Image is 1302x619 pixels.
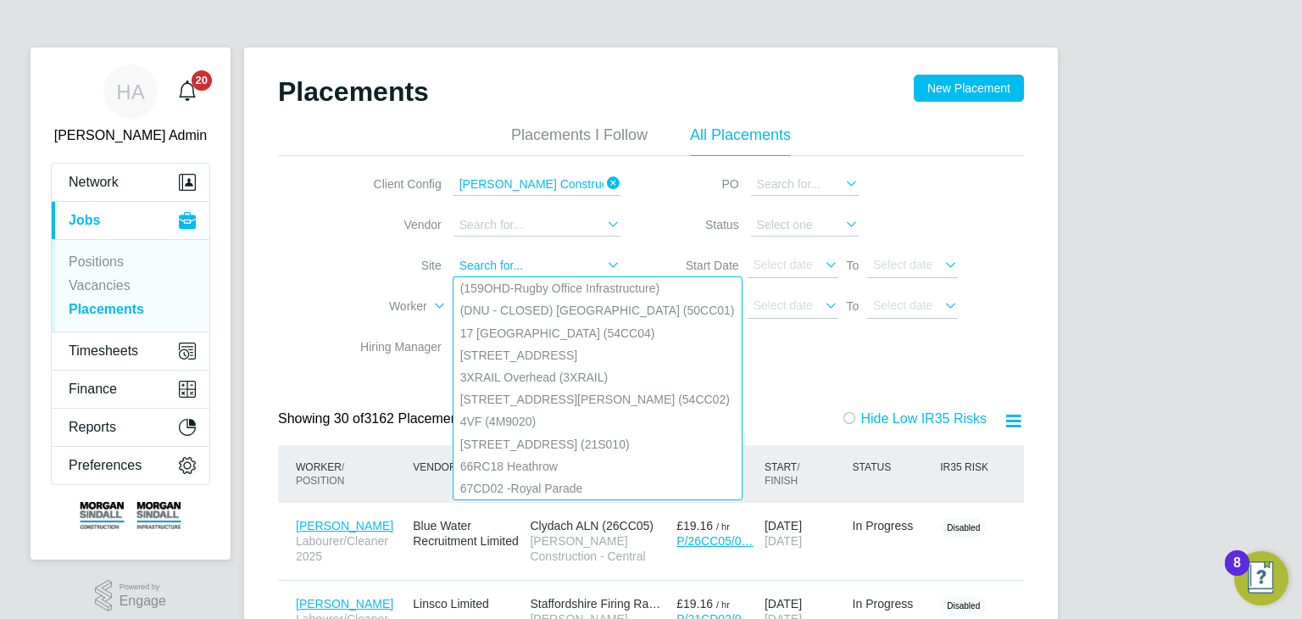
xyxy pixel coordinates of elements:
a: Vacancies [69,278,131,293]
span: / Finish [765,461,800,487]
button: Finance [52,371,209,408]
span: To [842,255,865,276]
li: 17 [GEOGRAPHIC_DATA] (54CC04) [453,322,742,344]
span: 20 [192,70,212,91]
span: Labourer/Cleaner 2025 [296,533,404,564]
span: Timesheets [69,343,138,359]
div: IR35 Risk [936,452,994,482]
div: Status [849,452,937,482]
li: [STREET_ADDRESS][PERSON_NAME] (54CC02) [453,388,742,410]
span: [PERSON_NAME] [296,597,393,611]
input: Search for... [751,174,859,196]
img: morgansindall-logo-retina.png [80,502,181,529]
div: [DATE] [760,510,849,557]
span: Reports [69,420,116,435]
div: 8 [1233,563,1241,585]
a: HA[PERSON_NAME] Admin [51,64,210,146]
span: Select date [754,298,813,312]
span: Disabled [940,596,987,616]
li: [STREET_ADDRESS] [453,344,742,366]
button: Open Resource Center, 8 new notifications [1234,551,1288,605]
input: Select one [751,215,859,237]
a: [PERSON_NAME]Labourer/Cleaner 2025Blue Water Recruitment LimitedClydach ALN (26CC05)[PERSON_NAME]... [292,510,1024,522]
label: PO [663,176,739,192]
span: £19.16 [676,597,713,611]
a: Placements [69,302,144,316]
span: HA [116,81,144,103]
span: Select date [754,258,813,271]
span: £19.16 [676,519,713,533]
span: Powered by [120,580,166,594]
li: All Placements [690,125,791,156]
a: Go to home page [51,502,210,529]
div: Vendor [409,452,526,482]
div: Worker [292,452,409,496]
div: In Progress [853,596,932,611]
div: In Progress [853,518,932,533]
span: Select date [873,258,932,271]
button: New Placement [914,75,1024,102]
label: Start Date [663,258,739,273]
span: Disabled [940,518,987,538]
label: Client Config [344,176,442,192]
div: Showing [278,410,472,428]
h2: Placements [278,75,429,109]
li: (DNU - CLOSED) [GEOGRAPHIC_DATA] (50CC01) [453,299,742,321]
label: Vendor [344,217,442,232]
span: Network [69,175,119,190]
span: Select date [873,298,932,312]
span: / hr [716,521,730,532]
a: Powered byEngage [95,580,166,612]
li: (159OHD-Rugby Office Infrastructure) [453,277,742,299]
nav: Main navigation [31,47,231,560]
label: Hide Low IR35 Risks [841,411,988,426]
button: Network [52,164,209,201]
span: / hr [716,599,730,610]
span: [PERSON_NAME] [296,519,393,533]
div: Blue Water Recruitment Limited [409,510,526,557]
span: Finance [69,382,117,397]
li: 67CD02 -Royal Parade [453,477,742,499]
label: Hiring Manager [344,339,442,354]
span: Jobs [69,213,100,228]
input: Search for... [453,174,620,196]
li: 3XRAIL Overhead (3XRAIL) [453,366,742,388]
button: Preferences [52,447,209,484]
span: [DATE] [765,534,802,548]
li: 66RC18 Heathrow [453,455,742,477]
span: 3162 Placements [334,411,469,426]
li: [STREET_ADDRESS] (21S010) [453,433,742,455]
span: 30 of [334,411,364,426]
span: Hays Admin [51,125,210,146]
button: Reports [52,409,209,446]
div: Jobs [52,239,209,332]
span: Staffordshire Firing Ra… [530,597,660,611]
li: 4VF (4M9020) [453,410,742,432]
input: Search for... [453,215,620,237]
span: Preferences [69,458,142,473]
input: Search for... [453,255,620,277]
button: Jobs [52,202,209,239]
button: Timesheets [52,332,209,370]
a: Positions [69,254,124,269]
label: Status [663,217,739,232]
label: Worker [330,298,427,315]
div: Start [760,452,849,496]
li: Placements I Follow [511,125,648,156]
label: Site [344,258,442,273]
span: To [842,296,865,316]
span: [PERSON_NAME] Construction - Central [530,533,668,564]
a: [PERSON_NAME]Labourer/Cleaner 2025Linsco LimitedStaffordshire Firing Ra…[PERSON_NAME] Constructio... [292,588,1024,600]
span: Clydach ALN (26CC05) [530,519,654,533]
span: Engage [120,594,166,609]
span: P/26CC05/0… [676,534,753,548]
a: 20 [170,64,204,119]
